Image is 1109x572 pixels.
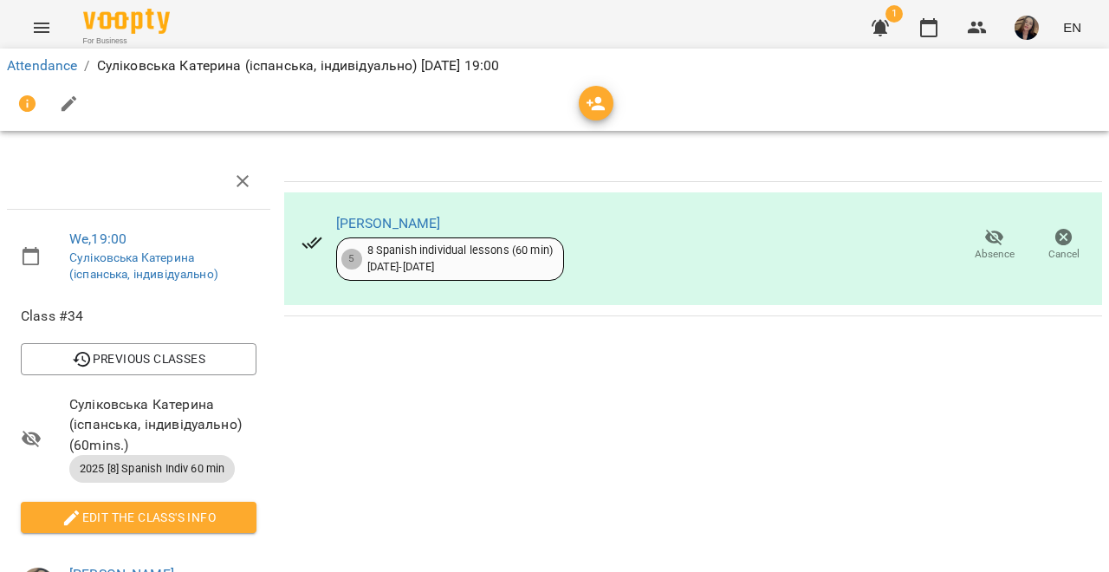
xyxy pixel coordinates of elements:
span: 1 [885,5,903,23]
a: We , 19:00 [69,231,126,247]
button: Edit the class's Info [21,502,256,533]
div: 5 [341,249,362,270]
span: Edit the class's Info [35,507,243,528]
p: Суліковська Катерина (іспанська, індивідуально) [DATE] 19:00 [97,55,500,76]
a: Attendance [7,57,77,74]
a: [PERSON_NAME] [336,215,441,231]
span: Absence [975,247,1015,262]
div: 8 Spanish individual lessons (60 min) [DATE] - [DATE] [367,243,553,275]
span: EN [1063,18,1081,36]
img: 8f47c4fb47dca3af39e09fc286247f79.jpg [1015,16,1039,40]
span: Previous Classes [35,348,243,369]
a: Суліковська Катерина (іспанська, індивідуально) [69,250,218,282]
button: Absence [960,221,1029,270]
span: For Business [83,36,170,47]
button: Previous Classes [21,343,256,374]
li: / [84,55,89,76]
button: Cancel [1029,221,1099,270]
button: Menu [21,7,62,49]
span: 2025 [8] Spanish Indiv 60 min [69,461,235,477]
button: EN [1056,11,1088,43]
span: Суліковська Катерина (іспанська, індивідуально) ( 60 mins. ) [69,394,256,456]
span: Class #34 [21,306,256,327]
nav: breadcrumb [7,55,1102,76]
span: Cancel [1048,247,1080,262]
img: Voopty Logo [83,9,170,34]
